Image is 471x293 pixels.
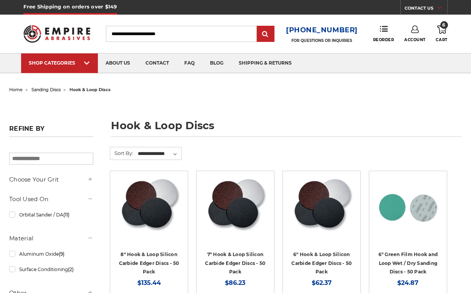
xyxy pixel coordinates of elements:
a: 6-inch 60-grit green film hook and loop sanding discs with fast cutting aluminum oxide for coarse... [375,176,441,243]
h5: Material [9,234,93,243]
span: Reorder [373,37,394,42]
span: $86.23 [225,279,245,286]
h5: Refine by [9,125,93,137]
h5: Tool Used On [9,195,93,204]
span: 6 [440,21,448,29]
span: $24.87 [397,279,418,286]
span: (9) [59,251,64,257]
img: Empire Abrasives [23,21,90,47]
span: $62.37 [312,279,332,286]
span: Cart [436,37,447,42]
a: faq [177,53,202,73]
a: Reorder [373,25,394,42]
a: 6" Hook & Loop Silicon Carbide Edger Discs - 50 Pack [291,251,352,275]
a: Silicon Carbide 6" Hook & Loop Edger Discs [288,176,355,243]
a: contact [138,53,177,73]
input: Submit [258,27,273,42]
a: [PHONE_NUMBER] [286,25,358,36]
a: Surface Conditioning [9,263,93,276]
p: FOR QUESTIONS OR INQUIRIES [286,38,358,43]
img: Silicon Carbide 7" Hook & Loop Edger Discs [204,176,266,238]
h1: hook & loop discs [111,120,462,137]
a: Orbital Sander / DA [9,208,93,221]
span: $135.44 [137,279,161,286]
img: 6-inch 60-grit green film hook and loop sanding discs with fast cutting aluminum oxide for coarse... [377,176,439,238]
a: 8" Hook & Loop Silicon Carbide Edger Discs - 50 Pack [119,251,179,275]
a: Silicon Carbide 7" Hook & Loop Edger Discs [202,176,269,243]
a: 7" Hook & Loop Silicon Carbide Edger Discs - 50 Pack [205,251,265,275]
a: about us [98,53,138,73]
a: 6" Green Film Hook and Loop Wet / Dry Sanding Discs - 50 Pack [378,251,438,275]
img: Silicon Carbide 6" Hook & Loop Edger Discs [291,176,353,238]
label: Sort By: [110,147,133,159]
span: hook & loop discs [69,87,111,92]
select: Sort By: [137,148,181,160]
a: shipping & returns [231,53,299,73]
a: 6 Cart [436,25,447,42]
a: CONTACT US [405,4,447,15]
h5: Choose Your Grit [9,175,93,184]
span: (2) [68,266,74,272]
a: Silicon Carbide 8" Hook & Loop Edger Discs [116,176,182,243]
span: (11) [63,212,69,218]
div: SHOP CATEGORIES [29,60,90,66]
a: home [9,87,23,92]
a: blog [202,53,231,73]
a: sanding discs [31,87,61,92]
img: Silicon Carbide 8" Hook & Loop Edger Discs [118,176,180,238]
span: Account [404,37,426,42]
a: Aluminum Oxide [9,247,93,261]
